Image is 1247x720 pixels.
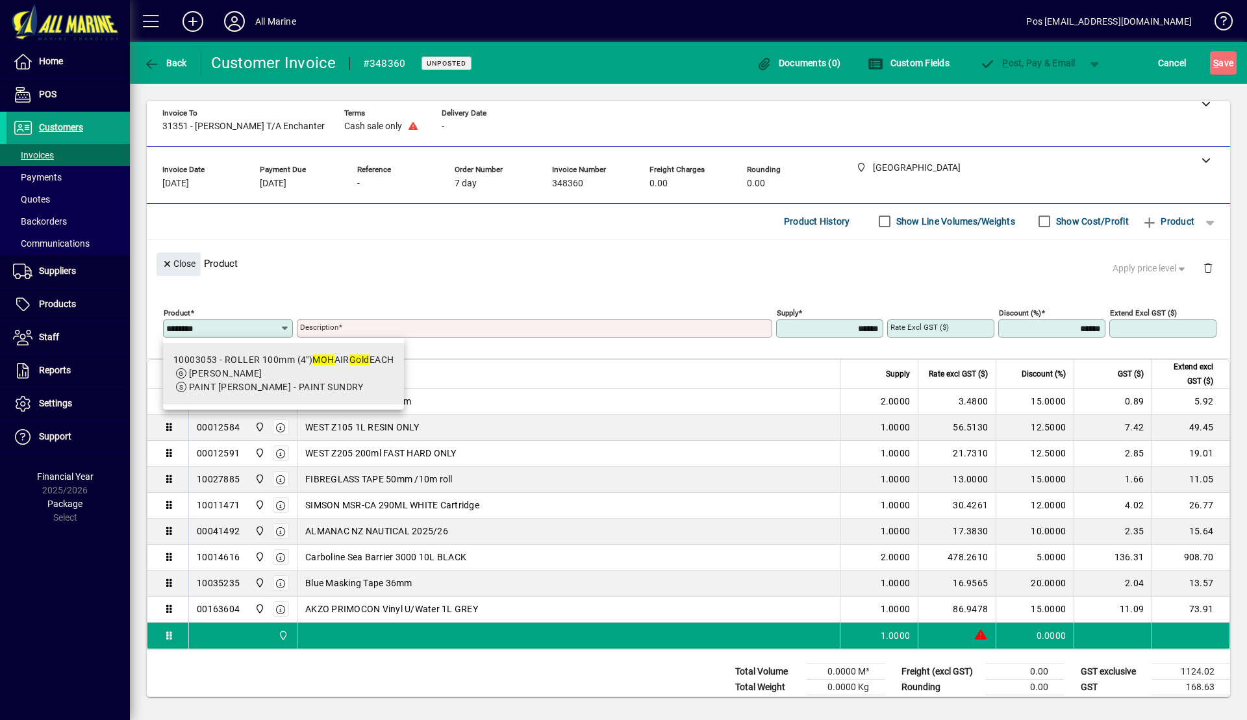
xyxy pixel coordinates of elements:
mat-option: 10003053 - ROLLER 100mm (4") MOHAIR Gold EACH [163,343,404,404]
span: Cancel [1158,53,1187,73]
button: Product History [779,210,855,233]
span: Close [162,253,195,275]
app-page-header-button: Back [130,51,201,75]
td: 49.45 [1152,415,1229,441]
div: 10027885 [197,473,240,486]
a: Payments [6,166,130,188]
td: 12.5000 [996,415,1074,441]
td: 2.85 [1074,441,1152,467]
div: 10014616 [197,551,240,564]
a: Communications [6,232,130,254]
span: 1.0000 [881,602,911,615]
span: 0.00 [649,179,668,189]
td: 908.70 [1152,545,1229,571]
a: Products [6,288,130,321]
span: Custom Fields [868,58,950,68]
div: Pos [EMAIL_ADDRESS][DOMAIN_NAME] [1026,11,1192,32]
td: 15.64 [1152,519,1229,545]
mat-label: Supply [777,308,798,317]
span: Discount (%) [1022,367,1066,381]
td: 0.0000 M³ [807,664,885,679]
span: 348360 [552,179,583,189]
span: [DATE] [260,179,286,189]
span: Back [144,58,187,68]
span: Port Road [251,420,266,434]
a: Settings [6,388,130,420]
mat-label: Extend excl GST ($) [1110,308,1177,317]
span: 1.0000 [881,629,911,642]
mat-label: Product [164,308,190,317]
td: 15.0000 [996,467,1074,493]
span: Port Road [251,446,266,460]
td: Total Volume [729,664,807,679]
button: Back [140,51,190,75]
td: 1292.65 [1152,695,1230,711]
span: Payments [13,172,62,182]
a: Home [6,45,130,78]
td: 7.42 [1074,415,1152,441]
span: Extend excl GST ($) [1160,360,1213,388]
span: 1.0000 [881,473,911,486]
div: 00012591 [197,447,240,460]
span: Apply price level [1113,262,1188,275]
button: Add [172,10,214,33]
span: Port Road [275,628,290,643]
button: Cancel [1155,51,1190,75]
span: Customers [39,122,83,132]
div: 17.3830 [926,525,988,538]
span: Port Road [251,602,266,616]
span: Port Road [251,472,266,486]
span: FIBREGLASS TAPE 50mm /10m roll [305,473,453,486]
span: 2.0000 [881,395,911,408]
a: POS [6,79,130,111]
div: 21.7310 [926,447,988,460]
td: 19.01 [1152,441,1229,467]
span: - [357,179,360,189]
label: Show Line Volumes/Weights [894,215,1015,228]
td: 15.0000 [996,597,1074,623]
td: 12.5000 [996,441,1074,467]
span: Cash sale only [344,121,402,132]
span: 1.0000 [881,499,911,512]
td: 13.57 [1152,571,1229,597]
span: SIMSON MSR-CA 290ML WHITE Cartridge [305,499,479,512]
div: 56.5130 [926,421,988,434]
span: Carboline Sea Barrier 3000 10L BLACK [305,551,466,564]
mat-label: Description [300,323,338,332]
div: 3.4800 [926,395,988,408]
a: Suppliers [6,255,130,288]
span: 1.0000 [881,525,911,538]
td: GST exclusive [1074,664,1152,679]
span: Products [39,299,76,309]
td: Rounding [895,679,986,695]
a: Support [6,421,130,453]
span: Invoices [13,150,54,160]
span: Suppliers [39,266,76,276]
td: 73.91 [1152,597,1229,623]
td: Freight (excl GST) [895,664,986,679]
div: Product [147,240,1230,287]
span: ost, Pay & Email [980,58,1076,68]
td: Total Weight [729,679,807,695]
td: 1124.02 [1152,664,1230,679]
span: S [1213,58,1218,68]
span: WEST Z205 200ml FAST HARD ONLY [305,447,457,460]
span: Reports [39,365,71,375]
span: Product History [784,211,850,232]
span: PAINT [PERSON_NAME] - PAINT SUNDRY [189,382,364,392]
div: #348360 [363,53,406,74]
button: Profile [214,10,255,33]
td: 11.09 [1074,597,1152,623]
span: Blue Masking Tape 36mm [305,577,412,590]
td: 12.0000 [996,493,1074,519]
span: AKZO PRIMOCON Vinyl U/Water 1L GREY [305,602,478,615]
span: Port Road [251,498,266,512]
span: 1.0000 [881,577,911,590]
a: Quotes [6,188,130,210]
span: ALMANAC NZ NAUTICAL 2025/26 [305,525,448,538]
td: 10.0000 [996,519,1074,545]
td: 26.77 [1152,493,1229,519]
td: 0.00 [986,664,1064,679]
a: Reports [6,354,130,387]
span: POS [39,89,57,99]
